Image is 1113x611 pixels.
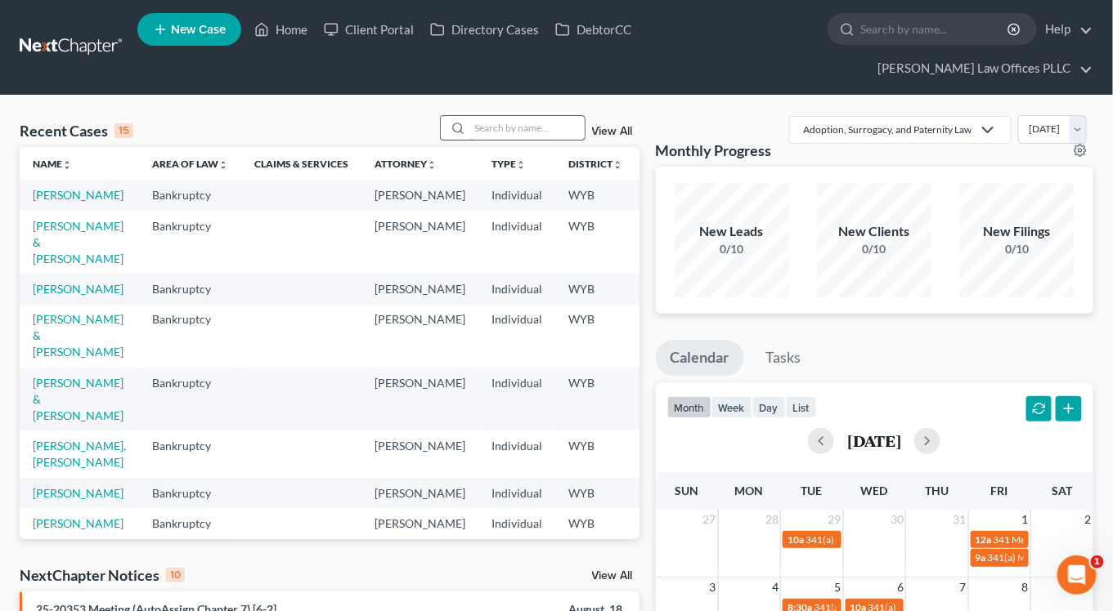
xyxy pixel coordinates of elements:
a: [PERSON_NAME] [33,516,123,530]
td: Individual [478,430,555,477]
a: [PERSON_NAME] [33,188,123,202]
a: [PERSON_NAME] Law Offices PLLC [869,54,1093,83]
a: [PERSON_NAME] & [PERSON_NAME] [33,312,123,359]
td: 13 [635,211,717,274]
a: Typeunfold_more [491,158,526,170]
td: Bankruptcy [139,539,241,569]
a: [PERSON_NAME] & [PERSON_NAME] [33,219,123,265]
td: [PERSON_NAME] [361,368,478,430]
input: Search by name... [860,14,1010,44]
td: 7 [635,478,717,508]
td: 7 [635,274,717,304]
td: Bankruptcy [139,368,241,430]
span: Thu [925,484,949,497]
h3: Monthly Progress [656,140,772,160]
span: 29 [827,510,843,529]
td: WYB [555,305,635,368]
td: Individual [478,305,555,368]
td: Individual [478,211,555,274]
div: New Leads [675,222,789,241]
td: WYB [555,368,635,430]
td: [PERSON_NAME] [361,305,478,368]
td: Bankruptcy [139,305,241,368]
td: WYB [555,478,635,508]
span: 9a [976,551,986,564]
div: Adoption, Surrogacy, and Paternity Law [803,123,972,136]
span: Fri [991,484,1008,497]
div: NextChapter Notices [20,565,185,585]
a: Home [246,15,316,44]
td: 13 [635,180,717,210]
a: Nameunfold_more [33,158,72,170]
a: [PERSON_NAME] [33,486,123,500]
span: 2 [1084,510,1093,529]
button: day [752,396,786,418]
a: Tasks [752,340,816,376]
td: WYB [555,274,635,304]
span: 1 [1021,510,1030,529]
a: Calendar [656,340,744,376]
td: 7 [635,430,717,477]
div: 10 [166,568,185,582]
td: [PERSON_NAME] [361,508,478,538]
span: 12a [976,533,992,546]
span: 3 [708,578,718,597]
td: Individual [478,368,555,430]
td: Individual [478,539,555,569]
a: Districtunfold_more [568,158,622,170]
td: Bankruptcy [139,508,241,538]
span: Wed [861,484,888,497]
td: WYB [555,430,635,477]
span: Sun [675,484,698,497]
td: [PERSON_NAME] [361,211,478,274]
td: [PERSON_NAME] [361,180,478,210]
td: WYB [555,539,635,569]
i: unfold_more [427,160,437,170]
th: Claims & Services [241,147,361,180]
div: 0/10 [960,241,1075,257]
i: unfold_more [613,160,622,170]
div: 15 [114,123,133,138]
iframe: Intercom live chat [1057,555,1097,595]
a: [PERSON_NAME] [33,282,123,296]
a: Directory Cases [422,15,547,44]
div: 0/10 [817,241,931,257]
div: 0/10 [675,241,789,257]
td: 7 [635,305,717,368]
span: 341 Meeting [994,533,1048,546]
div: Recent Cases [20,121,133,140]
button: week [711,396,752,418]
a: Area of Lawunfold_more [152,158,228,170]
td: [PERSON_NAME] [361,478,478,508]
span: Sat [1052,484,1072,497]
span: 10a [788,533,804,546]
span: 28 [764,510,780,529]
td: [PERSON_NAME] [361,430,478,477]
td: Bankruptcy [139,274,241,304]
td: WYB [555,508,635,538]
span: 5 [833,578,843,597]
a: Help [1038,15,1093,44]
td: 7 [635,368,717,430]
td: 7 [635,539,717,569]
span: Mon [735,484,764,497]
td: Bankruptcy [139,211,241,274]
span: 27 [702,510,718,529]
span: 6 [895,578,905,597]
i: unfold_more [516,160,526,170]
td: Bankruptcy [139,478,241,508]
div: New Clients [817,222,931,241]
td: Individual [478,180,555,210]
td: Individual [478,508,555,538]
span: 4 [770,578,780,597]
button: month [667,396,711,418]
a: View All [592,570,633,582]
i: unfold_more [62,160,72,170]
h2: [DATE] [847,432,901,449]
i: unfold_more [218,160,228,170]
span: 341(a) meeting for [PERSON_NAME] [806,533,963,546]
span: New Case [171,24,226,36]
a: DebtorCC [547,15,640,44]
button: list [786,396,817,418]
a: View All [592,126,633,137]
